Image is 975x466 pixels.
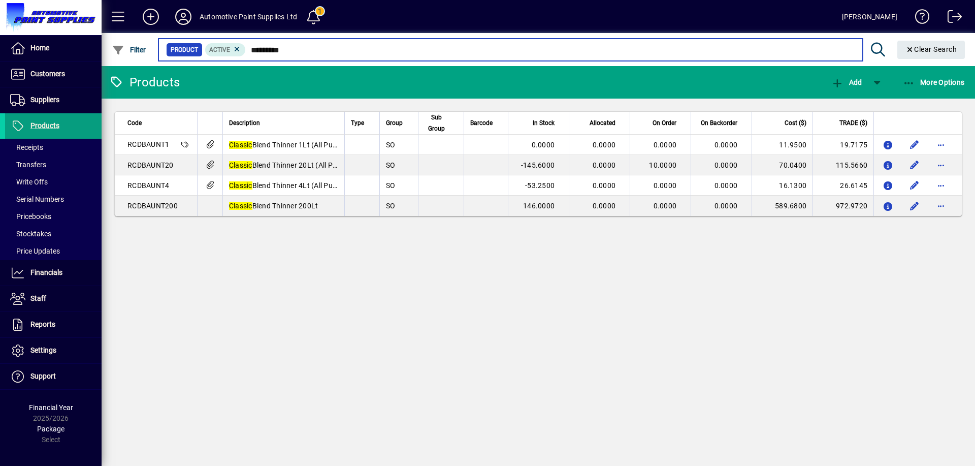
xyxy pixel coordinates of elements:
span: 0.0000 [654,202,677,210]
div: Products [109,74,180,90]
td: 972.9720 [812,196,873,216]
span: 0.0000 [593,181,616,190]
span: Group [386,117,403,129]
div: Group [386,117,412,129]
a: Price Updates [5,242,102,260]
span: Financial Year [29,403,73,412]
div: Automotive Paint Supplies Ltd [200,9,297,25]
button: Edit [906,198,923,214]
a: Logout [940,2,962,35]
span: Blend Thinner 1Lt (All Purpose) [229,141,354,149]
span: Add [831,78,862,86]
span: Barcode [470,117,493,129]
span: Receipts [10,143,43,151]
span: Blend Thinner 4Lt (All Purpose) [229,181,354,190]
button: More options [933,137,949,153]
span: Description [229,117,260,129]
div: Sub Group [425,112,458,134]
td: 115.5660 [812,155,873,175]
span: Financials [30,268,62,276]
span: 0.0000 [593,161,616,169]
span: Blend Thinner 20Lt (All Purpose) [229,161,358,169]
span: SO [386,141,396,149]
div: Type [351,117,373,129]
button: Add [829,73,864,91]
td: 26.6145 [812,175,873,196]
div: On Backorder [697,117,746,129]
a: Knowledge Base [907,2,930,35]
span: Products [30,121,59,130]
a: Write Offs [5,173,102,191]
span: 0.0000 [593,141,616,149]
span: Package [37,425,64,433]
button: Clear [897,41,965,59]
span: Support [30,372,56,380]
span: Clear Search [905,45,957,53]
span: Serial Numbers [10,195,64,203]
span: Customers [30,70,65,78]
span: Transfers [10,161,46,169]
a: Support [5,364,102,389]
div: Barcode [470,117,502,129]
span: 0.0000 [654,181,677,190]
span: Cost ($) [785,117,806,129]
a: Financials [5,260,102,286]
a: Transfers [5,156,102,173]
span: 0.0000 [714,202,738,210]
span: Write Offs [10,178,48,186]
button: More Options [900,73,967,91]
span: 146.0000 [523,202,555,210]
a: Pricebooks [5,208,102,225]
span: In Stock [533,117,555,129]
span: Home [30,44,49,52]
td: 70.0400 [752,155,812,175]
span: Type [351,117,364,129]
span: SO [386,161,396,169]
span: Settings [30,346,56,354]
td: 11.9500 [752,135,812,155]
td: 19.7175 [812,135,873,155]
button: Edit [906,177,923,194]
a: Stocktakes [5,225,102,242]
span: -53.2500 [525,181,555,190]
div: Allocated [575,117,625,129]
a: Customers [5,61,102,87]
div: [PERSON_NAME] [842,9,897,25]
span: -145.6000 [521,161,555,169]
span: Sub Group [425,112,448,134]
a: Receipts [5,139,102,156]
a: Settings [5,338,102,363]
a: Suppliers [5,87,102,113]
span: Reports [30,320,55,328]
span: 0.0000 [714,161,738,169]
span: Suppliers [30,96,59,104]
span: Price Updates [10,247,60,255]
span: On Backorder [701,117,737,129]
span: 0.0000 [714,181,738,190]
a: Reports [5,312,102,337]
span: Filter [112,46,146,54]
span: 0.0000 [593,202,616,210]
span: RCDBAUNT200 [127,202,178,210]
td: 16.1300 [752,175,812,196]
a: Staff [5,286,102,312]
button: More options [933,157,949,173]
mat-chip: Activation Status: Active [205,43,246,56]
span: Code [127,117,142,129]
span: 10.0000 [649,161,676,169]
em: Classic [229,181,252,190]
button: More options [933,198,949,214]
button: Edit [906,137,923,153]
span: TRADE ($) [839,117,867,129]
span: Blend Thinner 200Lt [229,202,318,210]
span: Product [171,45,198,55]
span: Stocktakes [10,230,51,238]
span: Active [209,46,230,53]
em: Classic [229,202,252,210]
em: Classic [229,141,252,149]
div: Code [127,117,191,129]
span: Staff [30,294,46,302]
div: On Order [636,117,686,129]
em: Classic [229,161,252,169]
span: SO [386,181,396,190]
